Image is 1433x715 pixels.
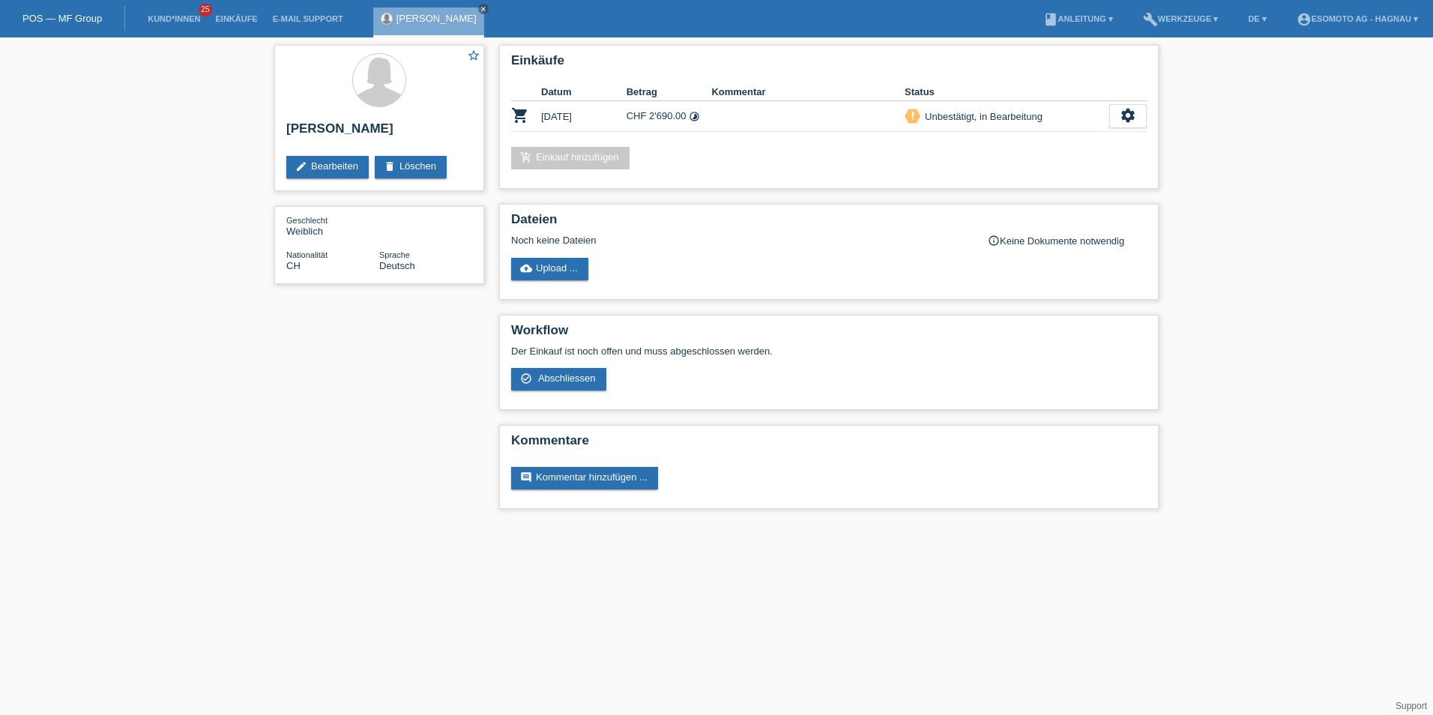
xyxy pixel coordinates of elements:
a: [PERSON_NAME] [396,13,477,24]
div: Noch keine Dateien [511,235,969,246]
a: POS — MF Group [22,13,102,24]
span: 25 [199,4,212,16]
a: star_border [467,49,480,64]
i: cloud_upload [520,262,532,274]
span: Deutsch [379,260,415,271]
i: add_shopping_cart [520,151,532,163]
h2: Dateien [511,212,1147,235]
th: Kommentar [711,83,905,101]
td: CHF 2'690.00 [627,101,712,132]
a: account_circleEsomoto AG - Hagnau ▾ [1289,14,1426,23]
h2: Workflow [511,323,1147,346]
a: E-Mail Support [265,14,351,23]
a: buildWerkzeuge ▾ [1135,14,1226,23]
i: star_border [467,49,480,62]
span: Nationalität [286,250,328,259]
th: Betrag [627,83,712,101]
a: cloud_uploadUpload ... [511,258,588,280]
a: Einkäufe [208,14,265,23]
i: account_circle [1297,12,1312,27]
h2: Einkäufe [511,53,1147,76]
a: editBearbeiten [286,156,369,178]
i: build [1143,12,1158,27]
i: close [480,5,487,13]
div: Unbestätigt, in Bearbeitung [920,109,1043,124]
a: Kund*innen [140,14,208,23]
a: check_circle_outline Abschliessen [511,368,606,390]
i: edit [295,160,307,172]
i: delete [384,160,396,172]
i: check_circle_outline [520,372,532,384]
span: Abschliessen [538,372,596,384]
h2: Kommentare [511,433,1147,456]
p: Der Einkauf ist noch offen und muss abgeschlossen werden. [511,346,1147,357]
i: book [1043,12,1058,27]
div: Keine Dokumente notwendig [988,235,1147,247]
a: Support [1396,701,1427,711]
a: bookAnleitung ▾ [1036,14,1120,23]
i: priority_high [908,110,918,121]
a: close [478,4,489,14]
span: Geschlecht [286,216,328,225]
i: 24 Raten [689,111,700,122]
i: comment [520,471,532,483]
i: POSP00026345 [511,106,529,124]
h2: [PERSON_NAME] [286,121,472,144]
div: Weiblich [286,214,379,237]
span: Sprache [379,250,410,259]
a: add_shopping_cartEinkauf hinzufügen [511,147,630,169]
a: commentKommentar hinzufügen ... [511,467,658,489]
span: Schweiz [286,260,301,271]
a: deleteLöschen [375,156,447,178]
th: Datum [541,83,627,101]
td: [DATE] [541,101,627,132]
a: DE ▾ [1240,14,1273,23]
th: Status [905,83,1109,101]
i: settings [1120,107,1136,124]
i: info_outline [988,235,1000,247]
